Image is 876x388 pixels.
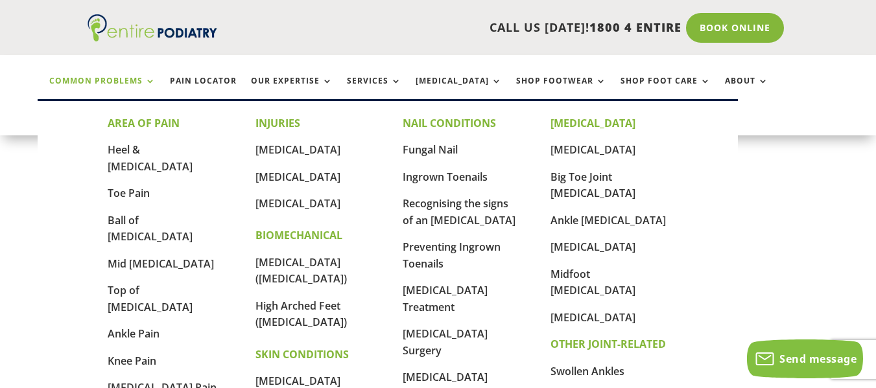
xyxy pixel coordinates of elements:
a: Services [347,76,401,104]
a: Our Expertise [251,76,333,104]
a: Common Problems [49,76,156,104]
a: Shop Footwear [516,76,606,104]
strong: NAIL CONDITIONS [403,116,496,130]
a: About [725,76,768,104]
strong: INJURIES [255,116,300,130]
a: [MEDICAL_DATA] [550,143,635,157]
a: Heel & [MEDICAL_DATA] [108,143,193,174]
a: [MEDICAL_DATA] [550,240,635,254]
a: [MEDICAL_DATA] Surgery [403,326,488,358]
a: [MEDICAL_DATA] [416,76,502,104]
a: [MEDICAL_DATA] ([MEDICAL_DATA]) [255,255,347,286]
a: High Arched Feet ([MEDICAL_DATA]) [255,299,347,330]
a: Toe Pain [108,186,150,200]
img: logo (1) [88,14,217,41]
a: Ankle Pain [108,326,160,341]
a: Midfoot [MEDICAL_DATA] [550,267,635,298]
a: [MEDICAL_DATA] [255,196,340,211]
a: Swollen Ankles [550,364,624,378]
a: [MEDICAL_DATA] Treatment [403,283,488,314]
button: Send message [747,339,863,378]
strong: OTHER JOINT-RELATED [550,337,666,351]
strong: SKIN CONDITIONS [255,347,349,361]
a: Fungal Nail [403,143,458,157]
a: Ball of [MEDICAL_DATA] [108,213,193,244]
a: Book Online [686,13,784,43]
strong: BIOMECHANICAL [255,228,342,242]
a: [MEDICAL_DATA] [255,143,340,157]
a: Knee Pain [108,354,156,368]
a: Preventing Ingrown Toenails [403,240,501,271]
a: Ingrown Toenails [403,170,488,184]
a: Shop Foot Care [621,76,711,104]
a: Big Toe Joint [MEDICAL_DATA] [550,170,635,201]
p: CALL US [DATE]! [247,19,681,36]
span: 1800 4 ENTIRE [589,19,681,35]
a: [MEDICAL_DATA] [255,374,340,388]
a: Recognising the signs of an [MEDICAL_DATA] [403,196,515,227]
a: Ankle [MEDICAL_DATA] [550,213,666,227]
strong: AREA OF PAIN [108,116,180,130]
a: Mid [MEDICAL_DATA] [108,257,214,271]
a: [MEDICAL_DATA] [550,310,635,325]
a: Entire Podiatry [88,31,217,44]
span: Send message [779,352,857,366]
a: Pain Locator [170,76,237,104]
a: Top of [MEDICAL_DATA] [108,283,193,314]
strong: [MEDICAL_DATA] [550,116,635,130]
a: [MEDICAL_DATA] [255,170,340,184]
